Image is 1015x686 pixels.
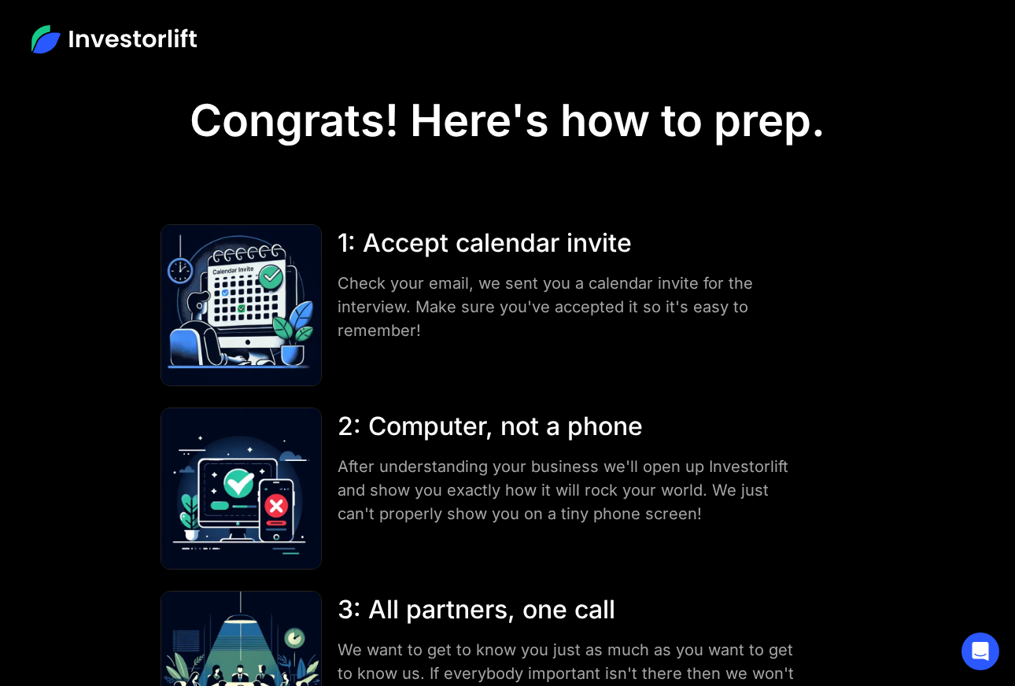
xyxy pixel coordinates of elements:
div: Open Intercom Messenger [961,633,999,670]
div: 1: Accept calendar invite [338,224,803,262]
div: 2: Computer, not a phone [338,408,803,445]
h1: Congrats! Here's how to prep. [190,94,825,147]
div: Check your email, we sent you a calendar invite for the interview. Make sure you've accepted it s... [338,271,803,342]
div: After understanding your business we'll open up Investorlift and show you exactly how it will roc... [338,455,803,526]
div: 3: All partners, one call [338,591,803,629]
